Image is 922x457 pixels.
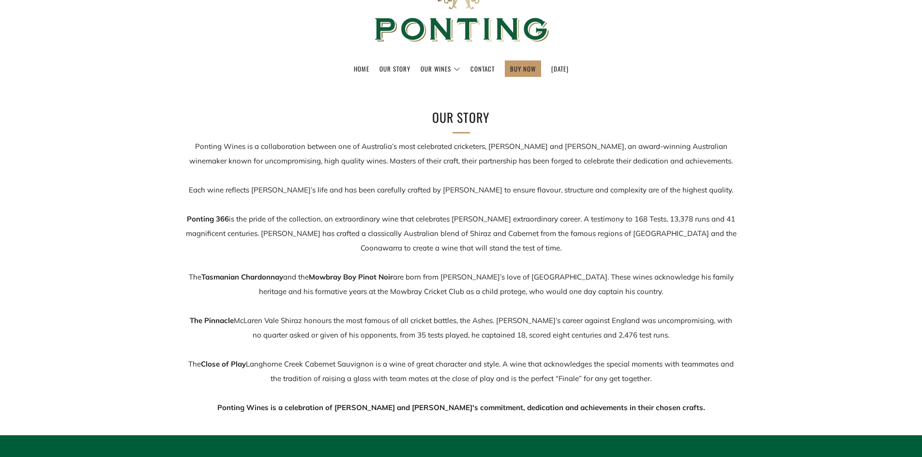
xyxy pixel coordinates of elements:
[309,272,393,281] strong: Mowbray Boy Pinot Noir
[470,61,495,76] a: Contact
[354,61,369,76] a: Home
[201,272,283,281] strong: Tasmanian Chardonnay
[217,403,705,412] strong: Ponting Wines is a celebration of [PERSON_NAME] and [PERSON_NAME]'s commitment, dedication and ac...
[379,61,410,76] a: Our Story
[187,214,229,223] strong: Ponting 366
[551,61,569,76] a: [DATE]
[190,316,234,325] strong: The Pinnacle
[421,61,460,76] a: Our Wines
[302,107,621,128] h2: Our Story
[185,139,737,415] p: Ponting Wines is a collaboration between one of Australia’s most celebrated cricketers, [PERSON_N...
[510,61,536,76] a: BUY NOW
[201,359,246,369] strong: Close of Play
